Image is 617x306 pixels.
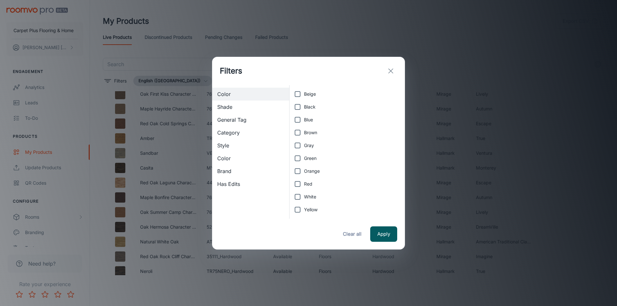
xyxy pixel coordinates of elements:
[304,155,317,162] span: Green
[339,226,365,242] button: Clear all
[217,142,284,149] span: Style
[220,65,242,77] h1: Filters
[304,180,312,188] span: Red
[212,113,289,126] div: General Tag
[304,168,320,175] span: Orange
[217,116,284,124] span: General Tag
[217,180,284,188] span: Has Edits
[217,129,284,136] span: Category
[212,152,289,165] div: Color
[212,178,289,190] div: Has Edits
[217,90,284,98] span: Color
[370,226,397,242] button: Apply
[217,154,284,162] span: Color
[304,206,317,213] span: Yellow
[217,103,284,111] span: Shade
[384,65,397,77] button: exit
[304,193,316,200] span: White
[212,88,289,101] div: Color
[217,167,284,175] span: Brand
[304,142,314,149] span: Gray
[212,126,289,139] div: Category
[304,116,313,123] span: Blue
[304,103,316,110] span: Black
[212,139,289,152] div: Style
[304,91,316,98] span: Beige
[304,129,317,136] span: Brown
[212,101,289,113] div: Shade
[212,165,289,178] div: Brand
